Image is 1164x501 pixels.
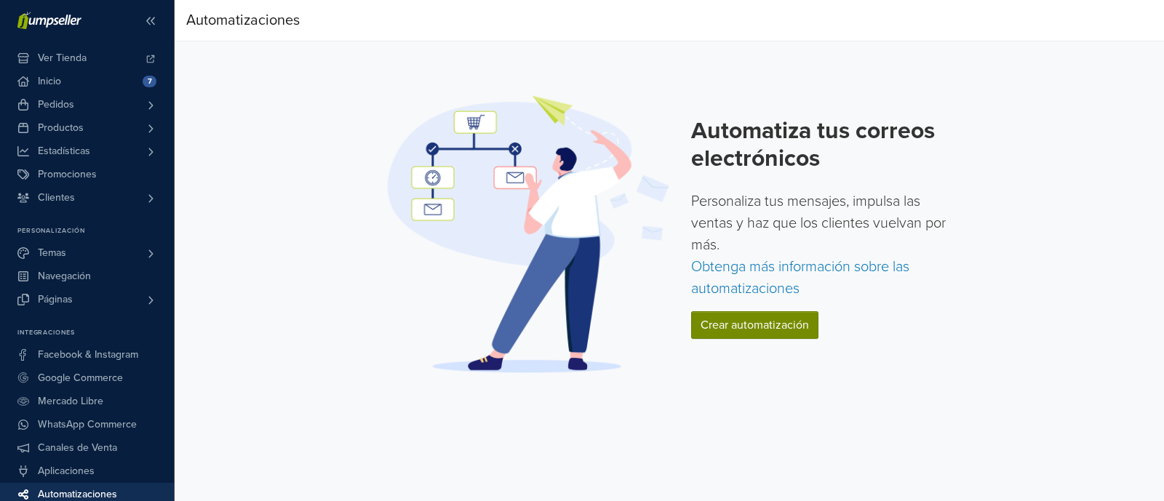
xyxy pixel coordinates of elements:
span: Facebook & Instagram [38,343,138,366]
span: Canales de Venta [38,436,117,460]
span: Inicio [38,70,61,93]
img: Automation [383,94,674,374]
span: Pedidos [38,93,74,116]
span: Páginas [38,288,73,311]
p: Integraciones [17,329,174,337]
p: Personaliza tus mensajes, impulsa las ventas y haz que los clientes vuelvan por más. [691,191,957,300]
span: Google Commerce [38,366,123,390]
div: Automatizaciones [186,6,300,35]
span: Aplicaciones [38,460,95,483]
span: Temas [38,241,66,265]
span: 7 [143,76,156,87]
h2: Automatiza tus correos electrónicos [691,117,957,173]
span: WhatsApp Commerce [38,413,137,436]
a: Obtenga más información sobre las automatizaciones [691,258,909,297]
span: Productos [38,116,84,140]
a: Crear automatización [691,311,818,339]
p: Personalización [17,227,174,236]
span: Clientes [38,186,75,209]
span: Estadísticas [38,140,90,163]
span: Navegación [38,265,91,288]
span: Mercado Libre [38,390,103,413]
span: Ver Tienda [38,47,87,70]
span: Promociones [38,163,97,186]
